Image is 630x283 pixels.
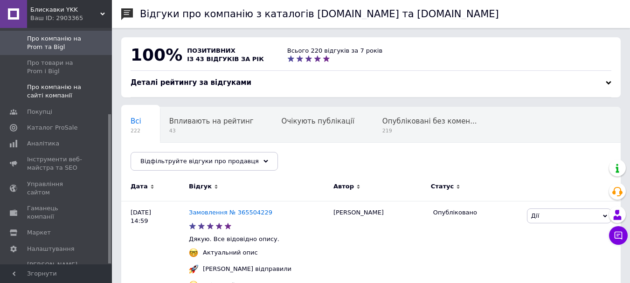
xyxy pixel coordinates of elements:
[27,59,86,76] span: Про товари на Prom і Bigl
[140,8,499,20] h1: Відгуки про компанію з каталогів [DOMAIN_NAME] та [DOMAIN_NAME]
[131,152,225,161] span: Опубликован на сайте, ...
[382,117,477,125] span: Опубліковані без комен...
[27,180,86,197] span: Управління сайтом
[201,265,294,273] div: [PERSON_NAME] відправили
[131,78,611,88] div: Деталі рейтингу за відгуками
[201,248,260,257] div: Актуальний опис
[433,208,520,217] div: Опубліковано
[431,182,454,191] span: Статус
[189,182,212,191] span: Відгук
[27,245,75,253] span: Налаштування
[189,264,198,274] img: :rocket:
[27,83,86,100] span: Про компанію на сайті компанії
[27,204,86,221] span: Гаманець компанії
[382,127,477,134] span: 219
[282,117,354,125] span: Очікують публікації
[30,6,100,14] span: Блискавки YKK
[27,139,59,148] span: Аналітика
[121,143,244,178] div: Опубликован на сайте, Опубликован
[609,226,628,245] button: Чат з покупцем
[27,228,51,237] span: Маркет
[169,117,254,125] span: Впливають на рейтинг
[27,35,86,51] span: Про компанію на Prom та Bigl
[30,14,112,22] div: Ваш ID: 2903365
[169,127,254,134] span: 43
[131,117,141,125] span: Всі
[187,55,264,62] span: із 43 відгуків за рік
[27,124,77,132] span: Каталог ProSale
[531,212,539,219] span: Дії
[333,182,354,191] span: Автор
[373,107,496,143] div: Опубліковані без коментаря
[187,47,235,54] span: позитивних
[140,158,259,165] span: Відфільтруйте відгуки про продавця
[27,108,52,116] span: Покупці
[189,209,272,216] a: Замовлення № 365504229
[27,155,86,172] span: Інструменти веб-майстра та SEO
[131,127,141,134] span: 222
[131,45,182,64] span: 100%
[189,235,329,243] p: Дякую. Все відовідно опису.
[189,248,198,257] img: :nerd_face:
[131,182,148,191] span: Дата
[287,47,382,55] div: Всього 220 відгуків за 7 років
[131,78,251,87] span: Деталі рейтингу за відгуками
